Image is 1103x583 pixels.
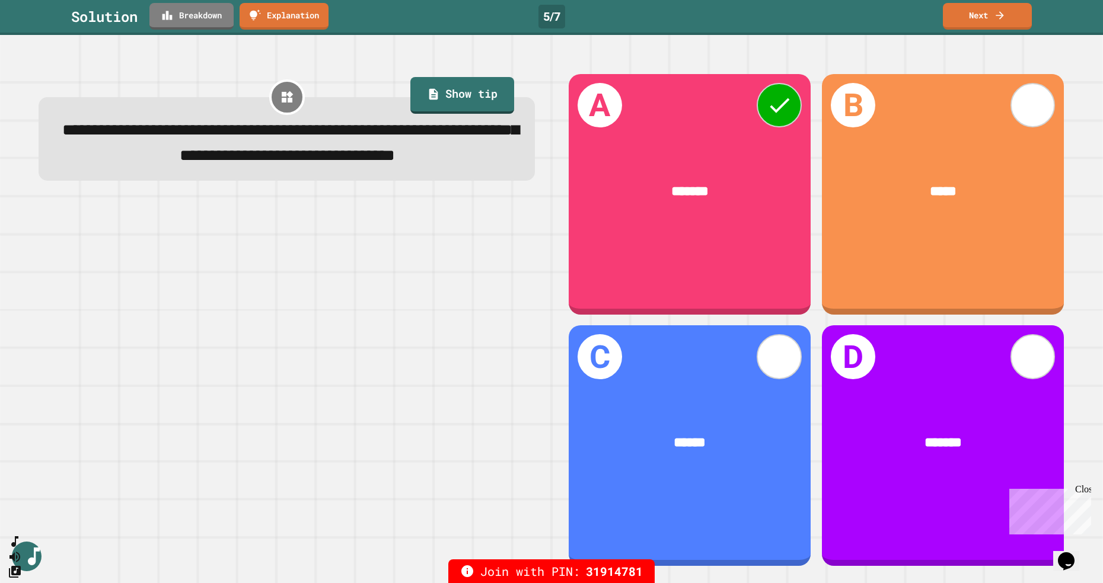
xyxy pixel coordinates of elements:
a: Breakdown [149,3,234,30]
button: SpeedDial basic example [8,534,22,549]
div: 5 / 7 [538,5,565,28]
h1: D [831,334,876,379]
iframe: chat widget [1005,484,1091,534]
a: Show tip [410,77,514,114]
span: 31914781 [586,562,643,580]
div: Solution [71,6,138,27]
h1: A [578,83,623,128]
div: Chat with us now!Close [5,5,82,75]
div: Join with PIN: [448,559,655,583]
button: Change Music [8,564,22,579]
a: Next [943,3,1032,30]
button: Mute music [8,549,22,564]
h1: B [831,83,876,128]
iframe: chat widget [1053,536,1091,571]
a: Explanation [240,3,329,30]
h1: C [578,334,623,379]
